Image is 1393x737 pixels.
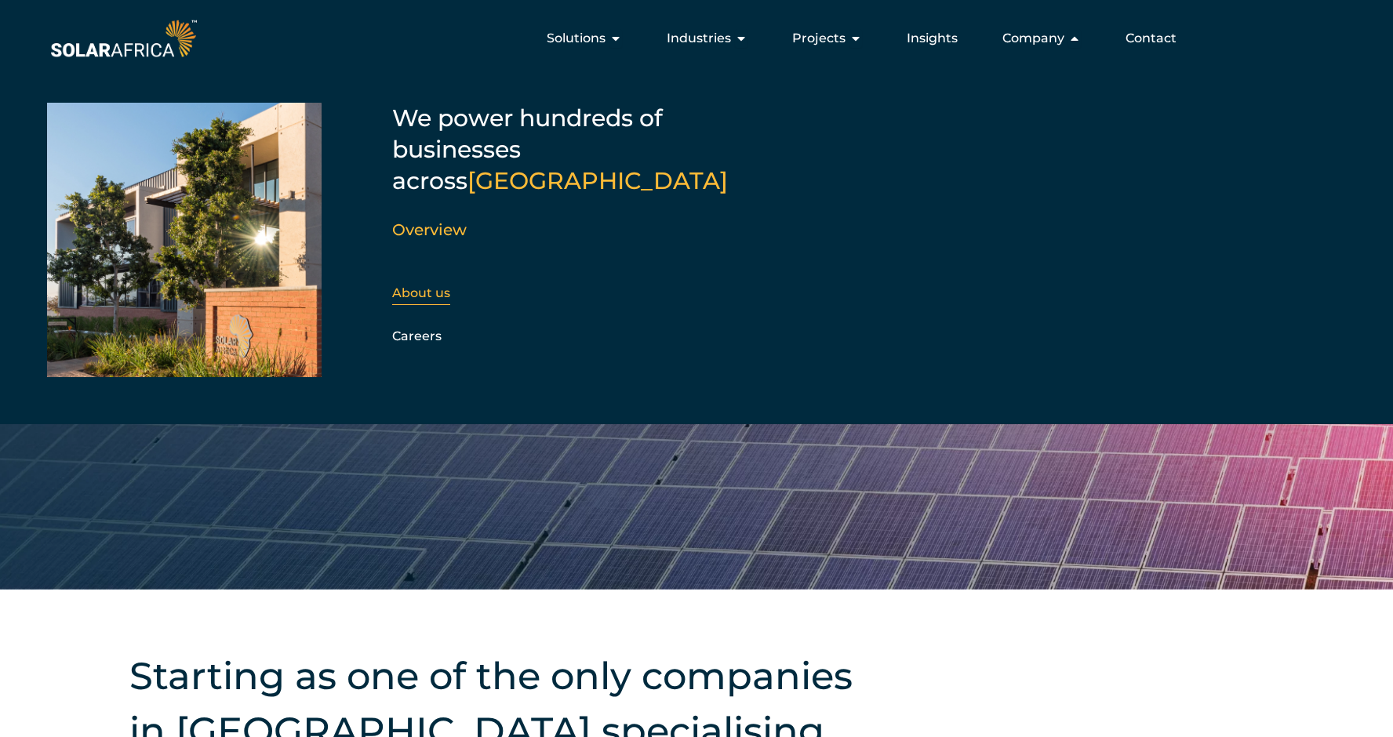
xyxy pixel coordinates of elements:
[392,103,784,197] h5: We power hundreds of businesses across
[392,329,442,343] a: Careers
[792,29,846,48] span: Projects
[1002,29,1064,48] span: Company
[667,29,731,48] span: Industries
[392,220,467,239] a: Overview
[907,29,958,48] a: Insights
[200,23,1189,54] nav: Menu
[392,285,450,300] a: About us
[1126,29,1177,48] a: Contact
[547,29,606,48] span: Solutions
[467,166,728,195] span: [GEOGRAPHIC_DATA]
[200,23,1189,54] div: Menu Toggle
